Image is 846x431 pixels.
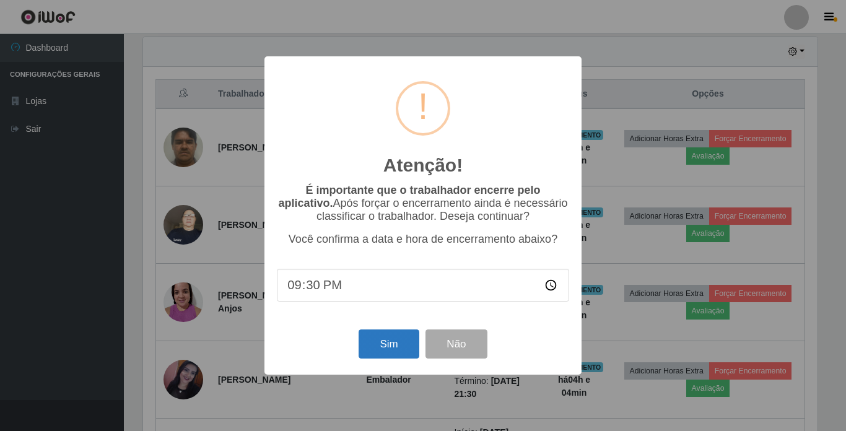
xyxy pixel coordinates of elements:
[383,154,463,176] h2: Atenção!
[278,184,540,209] b: É importante que o trabalhador encerre pelo aplicativo.
[359,329,419,359] button: Sim
[277,233,569,246] p: Você confirma a data e hora de encerramento abaixo?
[277,184,569,223] p: Após forçar o encerramento ainda é necessário classificar o trabalhador. Deseja continuar?
[425,329,487,359] button: Não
